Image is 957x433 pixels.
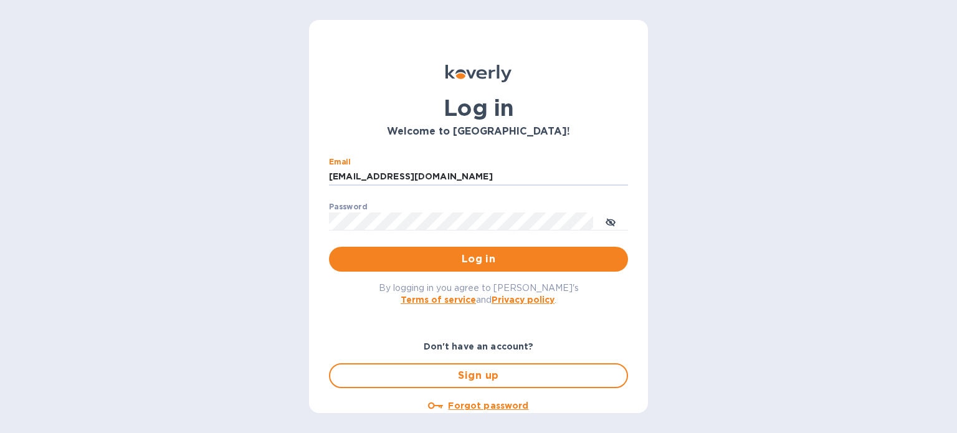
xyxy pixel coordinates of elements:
[445,65,512,82] img: Koverly
[424,341,534,351] b: Don't have an account?
[401,295,476,305] a: Terms of service
[448,401,528,411] u: Forgot password
[379,283,579,305] span: By logging in you agree to [PERSON_NAME]'s and .
[340,368,617,383] span: Sign up
[329,158,351,166] label: Email
[329,168,628,186] input: Enter email address
[492,295,555,305] a: Privacy policy
[329,247,628,272] button: Log in
[329,363,628,388] button: Sign up
[598,209,623,234] button: toggle password visibility
[329,95,628,121] h1: Log in
[329,126,628,138] h3: Welcome to [GEOGRAPHIC_DATA]!
[329,203,367,211] label: Password
[339,252,618,267] span: Log in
